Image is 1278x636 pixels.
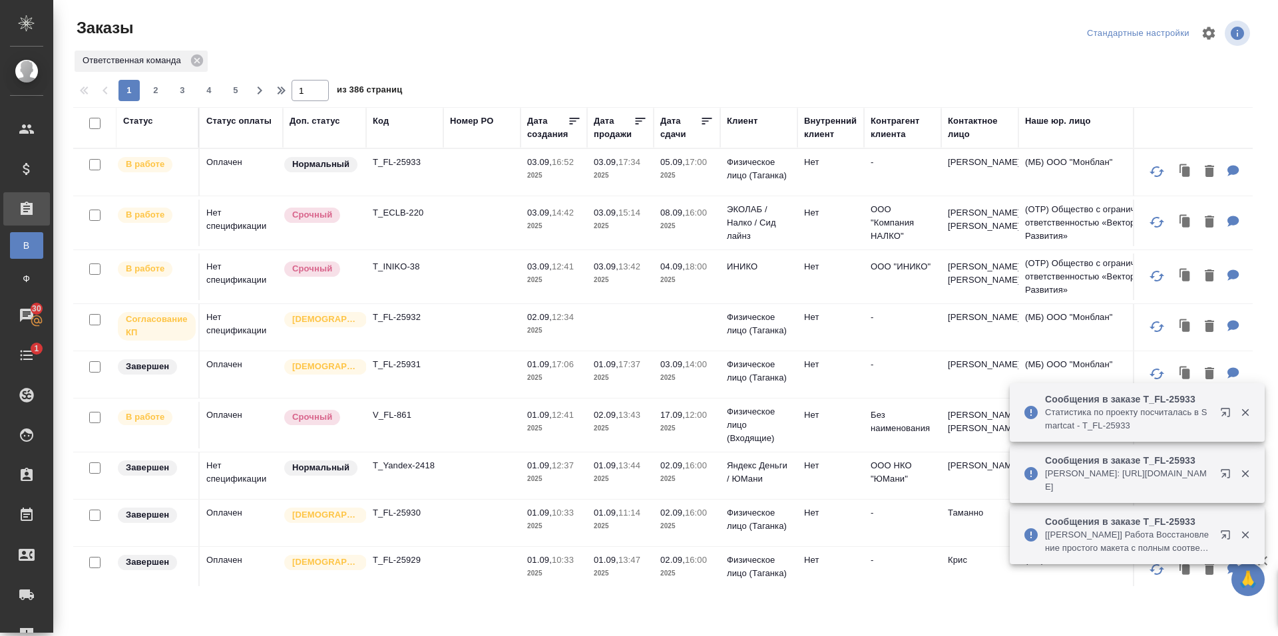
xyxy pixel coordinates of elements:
p: 11:14 [618,508,640,518]
p: 17:37 [618,359,640,369]
td: Крис [941,547,1018,593]
p: Завершен [126,556,169,569]
div: Выставляется автоматически для первых 3 заказов нового контактного лица. Особое внимание [283,311,359,329]
button: 3 [172,80,193,101]
p: T_FL-25933 [373,156,437,169]
p: 16:00 [685,508,707,518]
div: Дата сдачи [660,114,700,141]
span: 3 [172,84,193,97]
p: 13:44 [618,460,640,470]
span: 5 [225,84,246,97]
p: V_FL-861 [373,408,437,422]
p: Ответственная команда [83,54,186,67]
p: Нет [804,358,857,371]
p: Нет [804,459,857,472]
p: T_Yandex-2418 [373,459,437,472]
p: 2025 [527,371,580,385]
p: - [871,156,935,169]
p: Нет [804,554,857,567]
span: Настроить таблицу [1193,17,1225,49]
p: 03.09, [527,157,552,167]
p: 16:00 [685,555,707,565]
p: [DEMOGRAPHIC_DATA] [292,360,359,373]
p: 13:47 [618,555,640,565]
p: 2025 [594,220,647,233]
span: Ф [17,272,37,285]
p: 2025 [594,273,647,287]
p: 03.09, [527,261,552,271]
p: Сообщения в заказе T_FL-25933 [1045,515,1211,528]
p: 03.09, [594,261,618,271]
td: Оплачен [200,402,283,448]
p: - [871,554,935,567]
a: 30 [3,299,50,332]
td: [PERSON_NAME] [941,452,1018,499]
p: Физическое лицо (Таганка) [727,554,791,580]
p: 2025 [660,520,714,533]
p: T_FL-25930 [373,506,437,520]
button: Клонировать [1173,158,1198,186]
p: Сообщения в заказе T_FL-25933 [1045,393,1211,406]
p: 01.09, [527,508,552,518]
p: Завершен [126,461,169,474]
td: [PERSON_NAME] [941,149,1018,196]
p: [PERSON_NAME]: [URL][DOMAIN_NAME] [1045,467,1211,494]
button: Удалить [1198,263,1221,290]
div: Ответственная команда [75,51,208,72]
p: 2025 [660,220,714,233]
button: 4 [198,80,220,101]
p: 17.09, [660,410,685,420]
p: Срочный [292,262,332,275]
p: 2025 [594,371,647,385]
td: [PERSON_NAME] [941,304,1018,351]
span: 4 [198,84,220,97]
div: Контактное лицо [948,114,1012,141]
td: Оплачен [200,351,283,398]
p: Без наименования [871,408,935,435]
p: 16:52 [552,157,574,167]
button: Обновить [1141,311,1173,343]
div: Дата создания [527,114,568,141]
td: (МБ) ООО "Монблан" [1018,304,1178,351]
button: Обновить [1141,156,1173,188]
button: Открыть в новой вкладке [1212,460,1244,492]
p: 01.09, [594,359,618,369]
p: 05.09, [660,157,685,167]
td: (МБ) ООО "Монблан" [1018,351,1178,398]
div: Код [373,114,389,128]
div: Выставляется автоматически, если на указанный объем услуг необходимо больше времени в стандартном... [283,206,359,224]
p: Сообщения в заказе T_FL-25933 [1045,454,1211,467]
button: Удалить [1198,313,1221,341]
span: 1 [26,342,47,355]
p: Физическое лицо (Таганка) [727,506,791,533]
p: Яндекс Деньги / ЮМани [727,459,791,486]
p: 10:33 [552,555,574,565]
p: 18:00 [685,261,707,271]
p: ООО "Компания НАЛКО" [871,203,935,243]
p: В работе [126,410,164,424]
p: 2025 [594,567,647,580]
p: 02.09, [527,312,552,322]
p: 2025 [527,324,580,337]
button: Удалить [1198,361,1221,388]
div: Выставляет ПМ после принятия заказа от КМа [116,156,192,174]
p: 2025 [660,371,714,385]
p: 08.09, [660,208,685,218]
td: Оплачен [200,500,283,546]
p: 03.09, [594,208,618,218]
p: Физическое лицо (Таганка) [727,156,791,182]
div: Выставляется автоматически для первых 3 заказов нового контактного лица. Особое внимание [283,358,359,376]
button: Клонировать [1173,313,1198,341]
p: 12:34 [552,312,574,322]
p: [[PERSON_NAME]] Работа Восстановление простого макета с полным соответствием оформлению оригинала... [1045,528,1211,555]
p: Завершен [126,360,169,373]
p: 2025 [660,472,714,486]
a: В [10,232,43,259]
div: Выставляется автоматически, если на указанный объем услуг необходимо больше времени в стандартном... [283,260,359,278]
span: Заказы [73,17,133,39]
div: Выставляет ПМ после принятия заказа от КМа [116,408,192,426]
p: Нет [804,206,857,220]
div: Выставляется автоматически, если на указанный объем услуг необходимо больше времени в стандартном... [283,408,359,426]
p: 2025 [527,567,580,580]
span: из 386 страниц [337,82,402,101]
